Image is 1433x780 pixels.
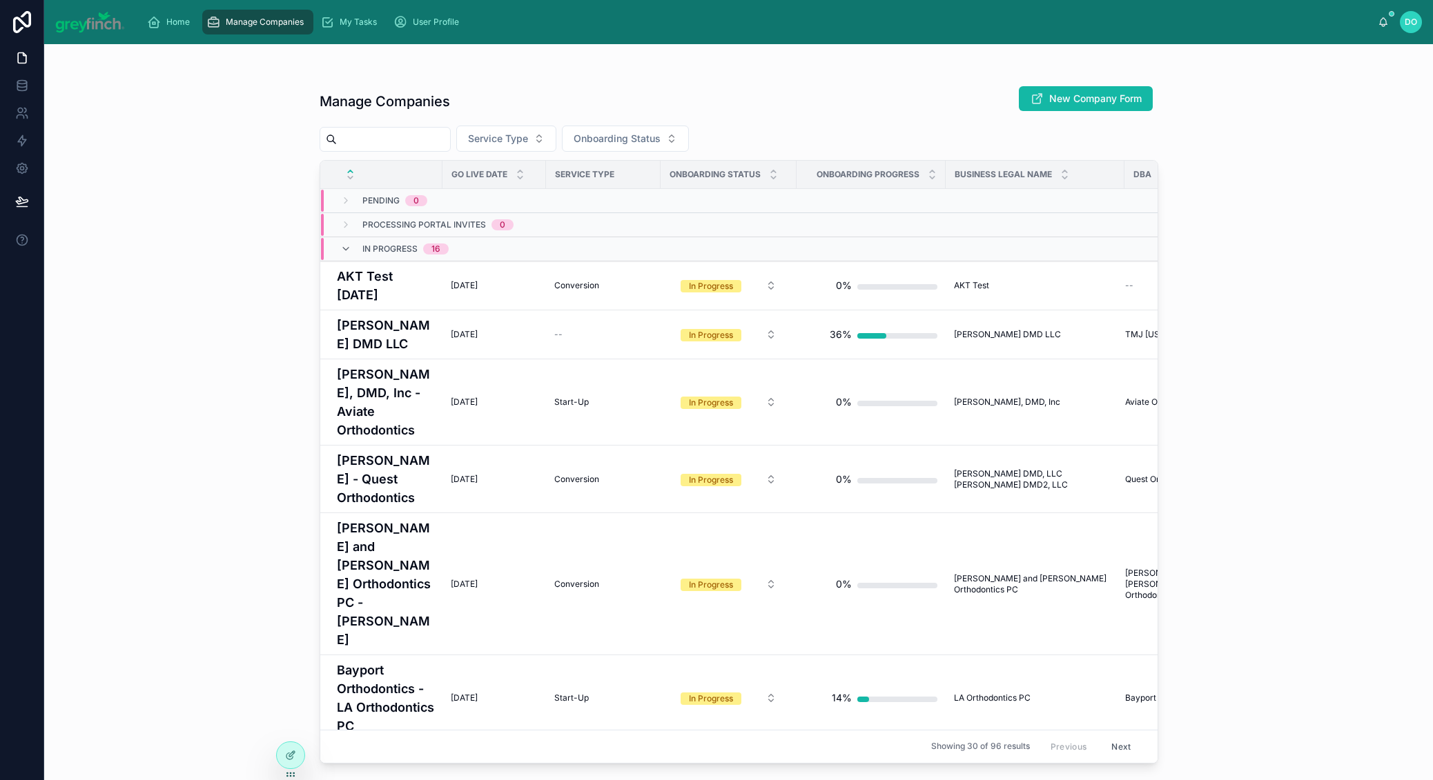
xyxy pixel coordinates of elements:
[451,692,478,703] span: [DATE]
[836,466,852,493] div: 0%
[669,272,788,299] a: Select Button
[1049,92,1142,106] span: New Company Form
[805,272,937,299] a: 0%
[689,474,733,486] div: In Progress
[413,195,419,206] div: 0
[955,169,1052,180] span: Business Legal Name
[337,451,434,507] a: [PERSON_NAME] - Quest Orthodontics
[451,169,507,180] span: Go Live Date
[143,10,199,34] a: Home
[554,397,652,408] a: Start-Up
[451,397,478,408] span: [DATE]
[55,11,125,33] img: App logo
[670,322,788,347] button: Select Button
[136,7,1378,37] div: scrollable content
[1133,169,1151,180] span: DBA
[1125,568,1230,601] a: [PERSON_NAME] and [PERSON_NAME] Orthodontics PC
[830,321,852,348] div: 36%
[689,579,733,591] div: In Progress
[362,243,418,254] span: In Progress
[805,570,937,598] a: 0%
[340,17,377,28] span: My Tasks
[451,474,478,485] span: [DATE]
[669,389,788,415] a: Select Button
[413,17,459,28] span: User Profile
[337,365,434,439] a: [PERSON_NAME], DMD, Inc - Aviate Orthodontics
[1125,397,1230,408] a: Aviate Orthodontics
[500,219,505,230] div: 0
[954,468,1116,490] a: [PERSON_NAME] DMD, LLC [PERSON_NAME] DMD2, LLC
[670,273,788,298] button: Select Button
[1102,736,1140,757] button: Next
[1125,474,1200,485] span: Quest Orthodontics
[689,692,733,705] div: In Progress
[554,474,599,485] span: Conversion
[555,169,614,180] span: Service Type
[362,219,486,230] span: Processing Portal Invites
[554,329,563,340] span: --
[554,280,652,291] a: Conversion
[954,397,1060,408] span: [PERSON_NAME], DMD, Inc
[1125,280,1133,291] span: --
[554,692,589,703] span: Start-Up
[554,692,652,703] a: Start-Up
[689,329,733,341] div: In Progress
[451,474,538,485] a: [DATE]
[836,570,852,598] div: 0%
[451,579,478,590] span: [DATE]
[1125,397,1202,408] span: Aviate Orthodontics
[316,10,387,34] a: My Tasks
[805,684,937,712] a: 14%
[669,466,788,492] a: Select Button
[362,195,400,206] span: Pending
[562,126,689,152] button: Select Button
[337,661,434,735] a: Bayport Orthodontics - LA Orthodontics PC
[836,388,852,416] div: 0%
[931,741,1030,752] span: Showing 30 of 96 results
[836,272,852,299] div: 0%
[954,692,1031,703] span: LA Orthodontics PC
[954,692,1116,703] a: LA Orthodontics PC
[554,579,652,590] a: Conversion
[337,267,434,304] h4: AKT Test [DATE]
[1125,329,1191,340] span: TMJ [US_STATE]
[1405,17,1417,28] span: DO
[451,692,538,703] a: [DATE]
[554,397,589,408] span: Start-Up
[554,474,652,485] a: Conversion
[689,397,733,409] div: In Progress
[670,390,788,414] button: Select Button
[954,280,1116,291] a: AKT Test
[669,321,788,348] a: Select Button
[805,388,937,416] a: 0%
[954,397,1116,408] a: [PERSON_NAME], DMD, Inc
[1019,86,1153,111] button: New Company Form
[451,579,538,590] a: [DATE]
[389,10,469,34] a: User Profile
[468,132,528,146] span: Service Type
[954,329,1116,340] a: [PERSON_NAME] DMD LLC
[669,685,788,711] a: Select Button
[689,280,733,292] div: In Progress
[451,329,538,340] a: [DATE]
[954,329,1061,340] span: [PERSON_NAME] DMD LLC
[554,280,599,291] span: Conversion
[670,686,788,710] button: Select Button
[202,10,313,34] a: Manage Companies
[954,573,1116,595] a: [PERSON_NAME] and [PERSON_NAME] Orthodontics PC
[669,571,788,597] a: Select Button
[337,519,434,649] h4: [PERSON_NAME] and [PERSON_NAME] Orthodontics PC - [PERSON_NAME]
[337,316,434,353] a: [PERSON_NAME] DMD LLC
[226,17,304,28] span: Manage Companies
[166,17,190,28] span: Home
[451,329,478,340] span: [DATE]
[554,329,652,340] a: --
[574,132,661,146] span: Onboarding Status
[320,92,450,111] h1: Manage Companies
